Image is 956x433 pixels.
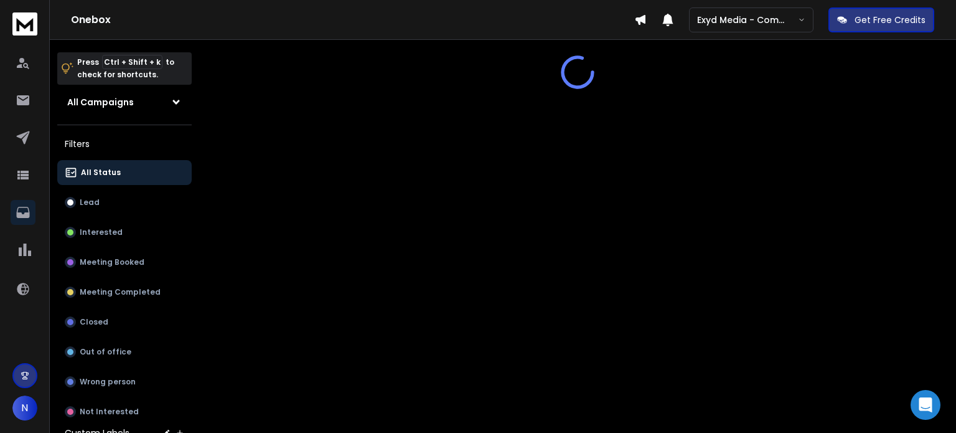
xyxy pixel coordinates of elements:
p: Meeting Booked [80,257,144,267]
p: Press to check for shortcuts. [77,56,174,81]
p: Meeting Completed [80,287,161,297]
p: Not Interested [80,407,139,417]
h1: Onebox [71,12,634,27]
img: logo [12,12,37,36]
div: Open Intercom Messenger [911,390,940,420]
button: Meeting Booked [57,250,192,275]
button: N [12,396,37,421]
button: Closed [57,310,192,335]
button: Out of office [57,340,192,364]
button: All Status [57,160,192,185]
h1: All Campaigns [67,96,134,108]
p: Interested [80,227,123,237]
button: Get Free Credits [828,7,934,32]
button: All Campaigns [57,90,192,115]
span: Ctrl + Shift + k [102,55,162,69]
p: Lead [80,197,100,207]
h3: Filters [57,135,192,153]
button: Wrong person [57,369,192,394]
button: Interested [57,220,192,245]
p: Closed [80,317,108,327]
p: Wrong person [80,377,136,387]
button: Meeting Completed [57,280,192,305]
button: Lead [57,190,192,215]
p: All Status [81,168,121,178]
p: Exyd Media - Commercial Cleaning [697,14,798,26]
button: Not Interested [57,399,192,424]
p: Out of office [80,347,131,357]
p: Get Free Credits [855,14,926,26]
